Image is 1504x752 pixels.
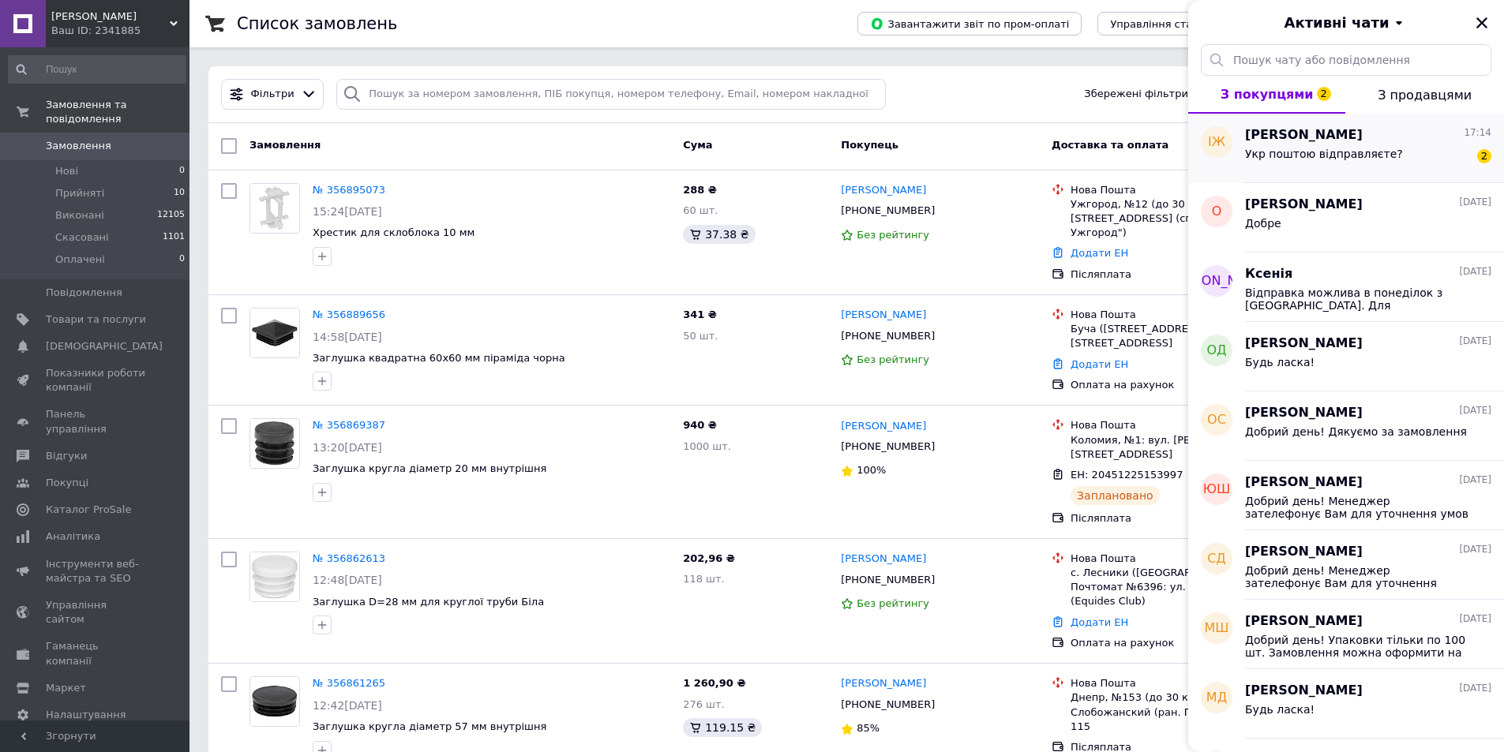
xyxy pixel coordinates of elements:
[841,308,926,323] a: [PERSON_NAME]
[313,552,385,564] a: № 356862613
[250,552,299,601] img: Фото товару
[841,139,898,151] span: Покупець
[683,718,762,737] div: 119.15 ₴
[313,574,382,586] span: 12:48[DATE]
[1232,13,1460,33] button: Активні чати
[1477,149,1491,163] span: 2
[1245,682,1363,700] span: [PERSON_NAME]
[1212,203,1222,221] span: О
[683,330,718,342] span: 50 шт.
[1188,76,1345,114] button: З покупцями2
[838,326,938,346] div: [PHONE_NUMBER]
[1188,114,1504,183] button: ІЖ[PERSON_NAME]17:14Укр поштою відправляєте?2
[1071,183,1292,197] div: Нова Пошта
[1245,126,1363,144] span: [PERSON_NAME]
[1245,543,1363,561] span: [PERSON_NAME]
[1245,217,1281,230] span: Добре
[46,529,100,544] span: Аналітика
[313,205,382,218] span: 15:24[DATE]
[313,699,382,712] span: 12:42[DATE]
[1459,612,1491,626] span: [DATE]
[683,139,712,151] span: Cума
[55,186,104,200] span: Прийняті
[841,676,926,691] a: [PERSON_NAME]
[1459,682,1491,695] span: [DATE]
[46,681,86,695] span: Маркет
[1205,619,1229,638] span: МШ
[46,639,146,668] span: Гаманець компанії
[1071,308,1292,322] div: Нова Пошта
[1071,469,1183,481] span: ЕН: 20451225153997
[1464,126,1491,140] span: 17:14
[249,676,300,727] a: Фото товару
[1084,87,1191,102] span: Збережені фільтри:
[1208,133,1225,152] span: ІЖ
[683,204,718,216] span: 60 шт.
[1097,12,1243,36] button: Управління статусами
[841,419,926,434] a: [PERSON_NAME]
[1071,676,1292,690] div: Нова Пошта
[55,253,105,267] span: Оплачені
[46,708,126,722] span: Налаштування
[1206,342,1226,360] span: ОД
[250,184,299,233] img: Фото товару
[1472,13,1491,32] button: Закрити
[55,230,109,245] span: Скасовані
[1188,600,1504,669] button: МШ[PERSON_NAME][DATE]Добрий день! Упаковки тільки по 100 шт. Замовлення можна оформити на сайті
[249,418,300,469] a: Фото товару
[1459,335,1491,348] span: [DATE]
[313,331,382,343] span: 14:58[DATE]
[336,79,886,110] input: Пошук за номером замовлення, ПІБ покупця, номером телефону, Email, номером накладної
[1071,636,1292,650] div: Оплата на рахунок
[1459,196,1491,209] span: [DATE]
[1245,564,1469,589] span: Добрий день! Менеджер зателефонує Вам для уточнення кольорів
[1071,268,1292,282] div: Післяплата
[870,17,1069,31] span: Завантажити звіт по пром-оплаті
[1245,196,1363,214] span: [PERSON_NAME]
[1188,669,1504,739] button: МД[PERSON_NAME][DATE]Будь ласка!
[250,309,299,357] img: Фото товару
[1071,511,1292,526] div: Післяплата
[8,55,186,84] input: Пошук
[55,208,104,223] span: Виконані
[857,229,929,241] span: Без рейтингу
[838,570,938,590] div: [PHONE_NUMBER]
[1188,322,1504,391] button: ОД[PERSON_NAME][DATE]Будь ласка!
[249,308,300,358] a: Фото товару
[1245,265,1292,283] span: Ксенія
[683,698,725,710] span: 276 шт.
[857,722,880,734] span: 85%
[1071,690,1292,734] div: Днепр, №153 (до 30 кг): просп. Слобожанский (ран. Газеты Правды), 115
[55,164,78,178] span: Нові
[1071,616,1128,628] a: Додати ЕН
[1188,391,1504,461] button: ОС[PERSON_NAME][DATE]Добрий день! Дякуємо за замовлення
[249,183,300,234] a: Фото товару
[1071,378,1292,392] div: Оплата на рахунок
[1245,148,1403,160] span: Укр поштою відправляєте?
[838,200,938,221] div: [PHONE_NUMBER]
[313,462,546,474] a: Заглушка кругла діаметр 20 мм внутрішня
[313,226,474,238] a: Хрестик для склоблока 10 мм
[46,557,146,586] span: Інструменти веб-майстра та SEO
[313,419,385,431] a: № 356869387
[841,183,926,198] a: [PERSON_NAME]
[1345,76,1504,114] button: З продавцями
[237,14,397,33] h1: Список замовлень
[46,476,88,490] span: Покупці
[313,596,544,608] span: Заглушка D=28 мм для круглої труби Біла
[683,440,731,452] span: 1000 шт.
[1284,13,1389,33] span: Активні чати
[1165,272,1270,290] span: [PERSON_NAME]
[1203,481,1230,499] span: ЮШ
[46,598,146,627] span: Управління сайтом
[1245,286,1469,312] span: Відправка можлива в понеділок з [GEOGRAPHIC_DATA]. Для підвердження замовлення просимо передзвони...
[857,464,886,476] span: 100%
[179,164,185,178] span: 0
[1245,356,1315,369] span: Будь ласка!
[46,366,146,395] span: Показники роботи компанії
[1071,322,1292,350] div: Буча ([STREET_ADDRESS]: вул. [STREET_ADDRESS]
[250,677,299,726] img: Фото товару
[1378,88,1472,103] span: З продавцями
[1459,473,1491,487] span: [DATE]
